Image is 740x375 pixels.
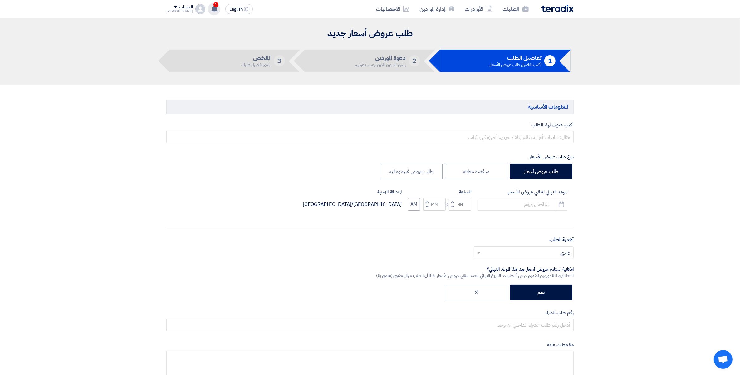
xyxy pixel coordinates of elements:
a: إدارة الموردين [414,2,460,16]
div: إختيار الموردين الذين ترغب بدعوتهم [355,63,406,67]
span: English [229,7,243,12]
div: 3 [274,55,285,66]
h5: تفاصيل الطلب [490,55,541,61]
span: 1 [213,2,218,7]
div: الحساب [179,5,193,10]
div: [PERSON_NAME] [166,10,193,13]
a: الطلبات [497,2,534,16]
div: : [446,201,449,208]
div: أكتب تفاصيل طلب عروض الأسعار [490,63,541,67]
label: أكتب عنوان لهذا الطلب [166,121,574,129]
label: مناقصه مغلقه [445,164,507,179]
h5: المعلومات الأساسية [166,100,574,114]
div: راجع تفاصيل طلبك [241,63,270,67]
label: طلب عروض أسعار [510,164,572,179]
h2: طلب عروض أسعار جديد [166,27,574,40]
img: Teradix logo [541,5,574,12]
input: Hours [449,198,471,211]
button: AM [408,198,420,211]
div: 1 [544,55,556,66]
label: ملاحظات عامة [166,341,574,348]
label: طلب عروض فنية ومالية [380,164,443,179]
label: أهمية الطلب [549,236,574,243]
label: نعم [510,285,572,300]
input: سنة-شهر-يوم [478,198,567,211]
div: امكانية استلام عروض أسعار بعد هذا الموعد النهائي؟ [376,266,574,273]
div: 2 [409,55,420,66]
label: المنطقة الزمنية [303,188,402,196]
label: رقم طلب الشراء [166,309,574,316]
label: الساعة [408,188,471,196]
input: مثال: طابعات ألوان, نظام إطفاء حريق, أجهزة كهربائية... [166,131,574,143]
input: Minutes [423,198,446,211]
h5: الملخص [241,55,270,61]
div: اتاحة فرصة للموردين لتقديم عرض أسعار بعد التاريخ النهائي المحدد لتلقي عروض الأسعار طالما أن الطلب... [376,272,574,279]
div: [GEOGRAPHIC_DATA]/[GEOGRAPHIC_DATA] [303,201,402,208]
a: الأوردرات [460,2,497,16]
label: لا [445,285,507,300]
button: English [225,4,253,14]
a: الاحصائيات [371,2,414,16]
div: نوع طلب عروض الأسعار [166,153,574,161]
label: الموعد النهائي لتلقي عروض الأسعار [478,188,567,196]
input: أدخل رقم طلب الشراء الداخلي ان وجد [166,319,574,331]
a: Open chat [714,350,733,369]
img: profile_test.png [195,4,205,14]
h5: دعوة الموردين [355,55,406,61]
